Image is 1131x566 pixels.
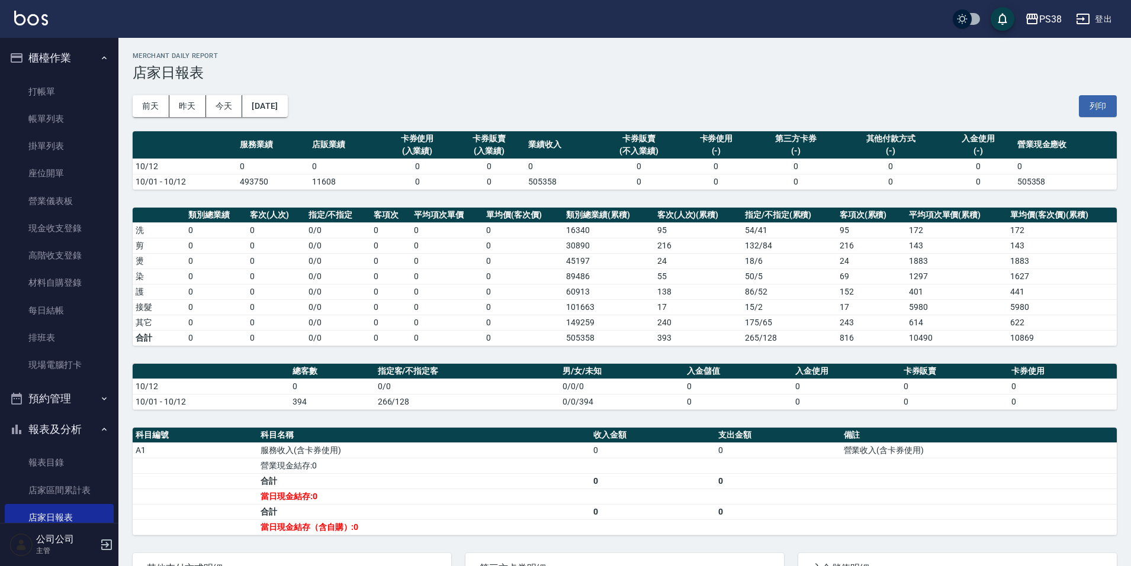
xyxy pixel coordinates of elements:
div: 卡券使用 [683,132,750,145]
div: 入金使用 [945,132,1011,145]
th: 營業現金應收 [1014,131,1117,159]
td: 394 [290,394,375,409]
th: 指定客/不指定客 [375,364,560,379]
th: 科目編號 [133,428,258,443]
td: 10/01 - 10/12 [133,174,237,189]
div: 卡券使用 [384,132,451,145]
th: 平均項次單價 [411,208,483,223]
th: 入金儲值 [684,364,792,379]
td: 243 [837,315,906,330]
td: 0 [371,222,411,238]
td: 0 [901,394,1009,409]
a: 帳單列表 [5,105,114,132]
a: 現金收支登錄 [5,215,114,242]
h5: 公司公司 [36,533,97,545]
button: 登出 [1071,8,1117,30]
th: 支出金額 [715,428,840,443]
td: 401 [906,284,1008,299]
td: 0 [483,299,563,315]
table: a dense table [133,364,1117,410]
td: 266/128 [375,394,560,409]
a: 掛單列表 [5,132,114,160]
td: 洗 [133,222,185,238]
td: 1883 [906,253,1008,269]
td: 0 [752,159,839,174]
td: 441 [1007,284,1117,299]
td: 服務收入(含卡券使用) [258,442,590,458]
td: 622 [1007,315,1117,330]
td: 0 [1014,159,1117,174]
div: (-) [945,145,1011,157]
td: 1627 [1007,269,1117,284]
div: (入業績) [384,145,451,157]
td: 0 [185,238,247,253]
td: 0 [381,159,454,174]
div: 卡券販賣 [600,132,677,145]
td: 393 [654,330,742,345]
td: 16340 [563,222,654,238]
td: 0 [942,159,1014,174]
td: 10/12 [133,159,237,174]
td: 0 [247,238,306,253]
img: Logo [14,11,48,25]
td: 0 [840,174,942,189]
td: 0 / 0 [306,269,371,284]
td: 0 [752,174,839,189]
td: 216 [654,238,742,253]
th: 店販業績 [309,131,381,159]
td: 614 [906,315,1008,330]
div: (-) [683,145,750,157]
p: 主管 [36,545,97,556]
td: 0 [185,269,247,284]
td: 55 [654,269,742,284]
div: (不入業績) [600,145,677,157]
td: 0/0/0 [560,379,684,394]
td: 10490 [906,330,1008,345]
td: 0 [901,379,1009,394]
td: 0 [590,473,715,489]
td: 10/01 - 10/12 [133,394,290,409]
td: 0 / 0 [306,299,371,315]
button: 列印 [1079,95,1117,117]
button: save [991,7,1014,31]
td: 0 [840,159,942,174]
td: 152 [837,284,906,299]
div: 卡券販賣 [456,132,522,145]
h3: 店家日報表 [133,64,1117,81]
div: (入業績) [456,145,522,157]
th: 總客數 [290,364,375,379]
td: 0 [185,330,247,345]
td: 0 [371,269,411,284]
td: 0 [247,269,306,284]
td: 15 / 2 [742,299,837,315]
td: 燙 [133,253,185,269]
td: 0 [411,269,483,284]
td: 143 [1007,238,1117,253]
td: 0 [185,253,247,269]
table: a dense table [133,428,1117,535]
td: 0 [411,315,483,330]
td: 10869 [1007,330,1117,345]
td: 0 [185,299,247,315]
a: 營業儀表板 [5,187,114,215]
th: 指定/不指定 [306,208,371,223]
td: 0 [483,269,563,284]
td: 接髮 [133,299,185,315]
td: 5980 [906,299,1008,315]
td: 0 [680,159,753,174]
th: 客項次 [371,208,411,223]
td: 493750 [237,174,309,189]
div: (-) [755,145,836,157]
th: 服務業績 [237,131,309,159]
button: 報表及分析 [5,414,114,445]
td: 0 [684,394,792,409]
button: 昨天 [169,95,206,117]
img: Person [9,533,33,557]
a: 高階收支登錄 [5,242,114,269]
td: 89486 [563,269,654,284]
td: 0 [371,330,411,345]
td: 265/128 [742,330,837,345]
button: 今天 [206,95,243,117]
a: 店家日報表 [5,504,114,531]
td: 0 [525,159,597,174]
